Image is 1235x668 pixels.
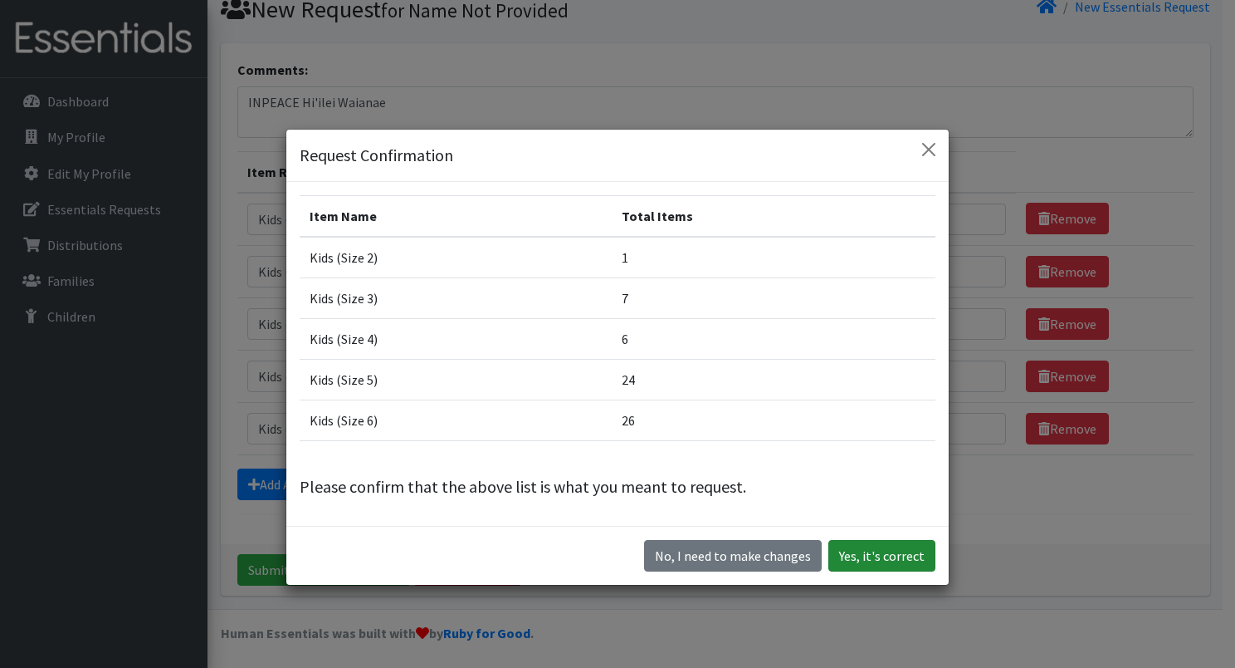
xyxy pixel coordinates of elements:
[300,278,612,319] td: Kids (Size 3)
[612,319,935,360] td: 6
[300,400,612,441] td: Kids (Size 6)
[300,360,612,400] td: Kids (Size 5)
[915,136,942,163] button: Close
[612,237,935,278] td: 1
[300,143,453,168] h5: Request Confirmation
[612,196,935,238] th: Total Items
[612,278,935,319] td: 7
[612,360,935,400] td: 24
[828,540,935,572] button: Yes, it's correct
[300,196,612,238] th: Item Name
[300,474,935,499] p: Please confirm that the above list is what you meant to request.
[644,540,822,572] button: No I need to make changes
[300,237,612,278] td: Kids (Size 2)
[300,319,612,360] td: Kids (Size 4)
[612,400,935,441] td: 26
